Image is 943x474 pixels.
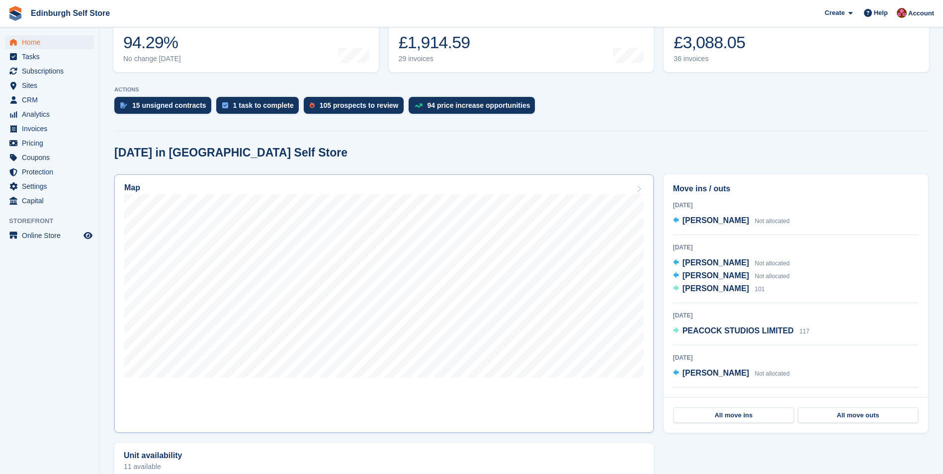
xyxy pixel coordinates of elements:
a: Month-to-date sales £1,914.59 29 invoices [389,9,654,72]
a: menu [5,35,94,49]
span: Not allocated [755,273,789,280]
span: [PERSON_NAME] [683,271,749,280]
div: [DATE] [673,353,919,362]
a: [PERSON_NAME] Not allocated [673,270,790,283]
a: 1 task to complete [216,97,304,119]
div: £3,088.05 [674,32,745,53]
a: [PERSON_NAME] Not allocated [673,367,790,380]
div: 1 task to complete [233,101,294,109]
a: Occupancy 94.29% No change [DATE] [113,9,379,72]
a: menu [5,165,94,179]
span: Coupons [22,151,82,164]
span: [PERSON_NAME] [683,369,749,377]
span: Not allocated [755,370,789,377]
span: [PERSON_NAME] [683,258,749,267]
div: [DATE] [673,201,919,210]
a: menu [5,229,94,242]
a: menu [5,194,94,208]
a: PEACOCK STUDIOS LIMITED 117 [673,325,810,338]
span: Not allocated [755,218,789,225]
div: 36 invoices [674,55,745,63]
a: menu [5,64,94,78]
span: Sites [22,79,82,92]
h2: Map [124,183,140,192]
a: Map [114,174,654,433]
div: [DATE] [673,243,919,252]
a: menu [5,107,94,121]
span: 117 [799,328,809,335]
a: menu [5,151,94,164]
a: [PERSON_NAME] Not allocated [673,257,790,270]
div: 94.29% [123,32,181,53]
span: Subscriptions [22,64,82,78]
span: PEACOCK STUDIOS LIMITED [683,326,794,335]
span: CRM [22,93,82,107]
span: Storefront [9,216,99,226]
a: menu [5,179,94,193]
a: [PERSON_NAME] 101 [673,283,765,296]
div: 105 prospects to review [320,101,399,109]
span: Pricing [22,136,82,150]
div: 29 invoices [399,55,473,63]
a: Edinburgh Self Store [27,5,114,21]
a: menu [5,136,94,150]
span: [PERSON_NAME] [683,284,749,293]
span: Home [22,35,82,49]
a: menu [5,79,94,92]
span: Analytics [22,107,82,121]
span: Tasks [22,50,82,64]
a: 94 price increase opportunities [409,97,540,119]
span: Online Store [22,229,82,242]
span: Help [874,8,888,18]
a: Preview store [82,230,94,241]
a: menu [5,50,94,64]
div: 15 unsigned contracts [132,101,206,109]
a: 15 unsigned contracts [114,97,216,119]
a: 105 prospects to review [304,97,409,119]
h2: Unit availability [124,451,182,460]
span: Settings [22,179,82,193]
a: Awaiting payment £3,088.05 36 invoices [664,9,929,72]
span: Protection [22,165,82,179]
img: task-75834270c22a3079a89374b754ae025e5fb1db73e45f91037f5363f120a921f8.svg [222,102,228,108]
h2: Move ins / outs [673,183,919,195]
a: All move outs [798,407,918,423]
img: contract_signature_icon-13c848040528278c33f63329250d36e43548de30e8caae1d1a13099fd9432cc5.svg [120,102,127,108]
img: prospect-51fa495bee0391a8d652442698ab0144808aea92771e9ea1ae160a38d050c398.svg [310,102,315,108]
div: [DATE] [673,311,919,320]
a: All move ins [674,407,794,423]
div: 94 price increase opportunities [428,101,530,109]
div: £1,914.59 [399,32,473,53]
span: Invoices [22,122,82,136]
a: [PERSON_NAME] Not allocated [673,215,790,228]
span: Account [908,8,934,18]
a: menu [5,93,94,107]
span: Not allocated [755,260,789,267]
span: Capital [22,194,82,208]
span: Create [825,8,845,18]
p: 11 available [124,463,644,470]
img: stora-icon-8386f47178a22dfd0bd8f6a31ec36ba5ce8667c1dd55bd0f319d3a0aa187defe.svg [8,6,23,21]
img: Lucy Michalec [897,8,907,18]
div: No change [DATE] [123,55,181,63]
span: [PERSON_NAME] [683,216,749,225]
img: price_increase_opportunities-93ffe204e8149a01c8c9dc8f82e8f89637d9d84a8eef4429ea346261dce0b2c0.svg [415,103,423,108]
a: menu [5,122,94,136]
span: 101 [755,286,765,293]
div: [DATE] [673,395,919,404]
p: ACTIONS [114,86,928,93]
h2: [DATE] in [GEOGRAPHIC_DATA] Self Store [114,146,347,159]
